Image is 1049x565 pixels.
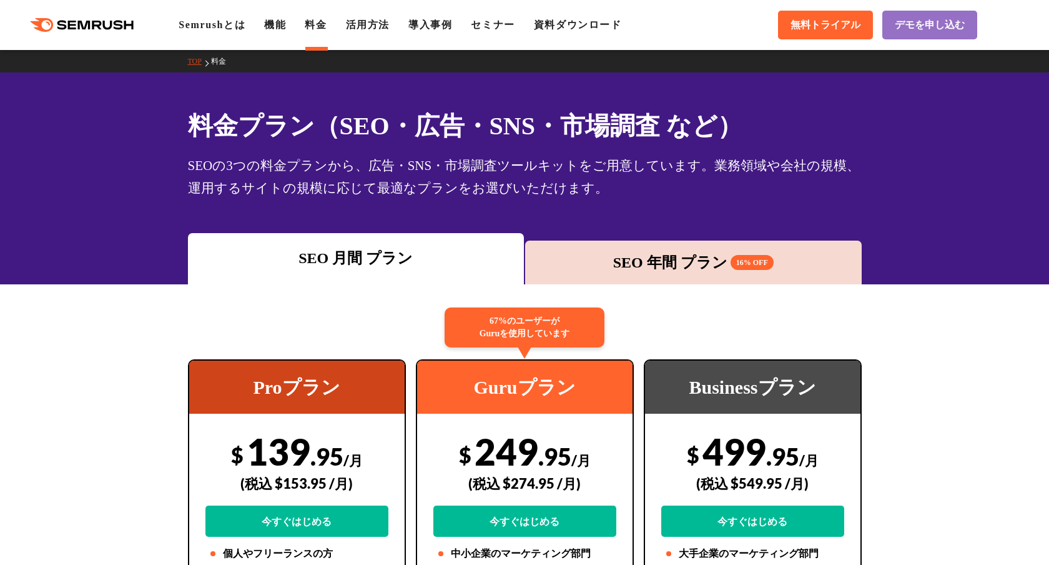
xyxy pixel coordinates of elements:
a: 料金 [305,19,327,30]
span: .95 [538,442,571,471]
span: $ [459,442,471,467]
div: 499 [661,429,844,537]
span: $ [231,442,244,467]
div: SEO 年間 プラン [531,251,855,274]
a: 料金 [211,57,235,66]
a: 今すぐはじめる [661,506,844,537]
span: 無料トライアル [790,19,860,32]
li: 個人やフリーランスの方 [205,546,388,561]
span: .95 [766,442,799,471]
a: Semrushとは [179,19,245,30]
div: (税込 $153.95 /月) [205,461,388,506]
a: TOP [188,57,211,66]
a: 活用方法 [346,19,390,30]
div: Guruプラン [417,361,633,414]
span: /月 [799,452,819,469]
div: SEOの3つの料金プランから、広告・SNS・市場調査ツールキットをご用意しています。業務領域や会社の規模、運用するサイトの規模に応じて最適なプランをお選びいただけます。 [188,154,862,199]
a: デモを申し込む [882,11,977,39]
div: 139 [205,429,388,537]
a: 導入事例 [408,19,452,30]
div: Proプラン [189,361,405,414]
span: $ [687,442,699,467]
a: 今すぐはじめる [205,506,388,537]
div: (税込 $274.95 /月) [433,461,616,506]
a: 今すぐはじめる [433,506,616,537]
a: セミナー [471,19,515,30]
a: 資料ダウンロード [534,19,622,30]
span: デモを申し込む [895,19,965,32]
div: (税込 $549.95 /月) [661,461,844,506]
div: Businessプラン [645,361,860,414]
div: 67%のユーザーが Guruを使用しています [445,307,604,347]
li: 大手企業のマーケティング部門 [661,546,844,561]
span: /月 [343,452,363,469]
a: 無料トライアル [778,11,873,39]
span: .95 [310,442,343,471]
div: 249 [433,429,616,537]
a: 機能 [264,19,286,30]
div: SEO 月間 プラン [194,247,518,269]
span: /月 [571,452,591,469]
li: 中小企業のマーケティング部門 [433,546,616,561]
span: 16% OFF [731,255,774,270]
h1: 料金プラン（SEO・広告・SNS・市場調査 など） [188,107,862,144]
